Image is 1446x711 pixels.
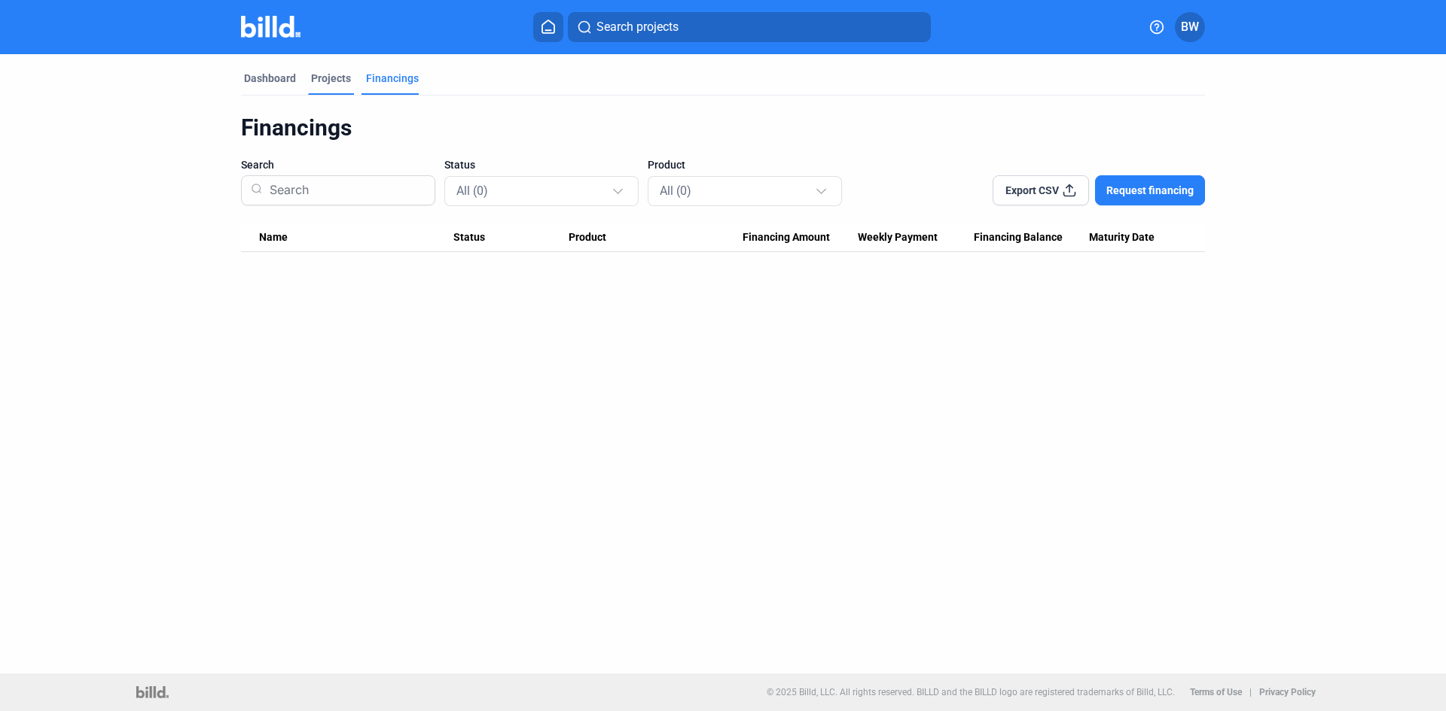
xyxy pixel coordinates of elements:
[1095,175,1205,205] button: Request financing
[1005,183,1059,198] span: Export CSV
[993,175,1089,205] button: Export CSV
[648,157,685,172] span: Product
[456,184,488,198] span: All (0)
[1259,687,1316,697] b: Privacy Policy
[743,231,830,245] span: Financing Amount
[264,171,426,210] input: Search
[241,157,274,172] span: Search
[1106,183,1194,198] span: Request financing
[136,686,169,698] img: logo
[743,231,859,245] div: Financing Amount
[241,114,1205,142] div: Financings
[1249,687,1252,697] p: |
[767,687,1175,697] p: © 2025 Billd, LLC. All rights reserved. BILLD and the BILLD logo are registered trademarks of Bil...
[974,231,1063,245] span: Financing Balance
[858,231,974,245] div: Weekly Payment
[569,231,606,245] span: Product
[1175,12,1205,42] button: BW
[1089,231,1155,245] span: Maturity Date
[1190,687,1242,697] b: Terms of Use
[453,231,569,245] div: Status
[660,184,691,198] span: All (0)
[311,71,351,86] div: Projects
[569,231,742,245] div: Product
[568,12,931,42] button: Search projects
[974,231,1090,245] div: Financing Balance
[241,16,300,38] img: Billd Company Logo
[244,71,296,86] div: Dashboard
[1181,18,1199,36] span: BW
[596,18,679,36] span: Search projects
[259,231,288,245] span: Name
[1089,231,1187,245] div: Maturity Date
[444,157,475,172] span: Status
[259,231,453,245] div: Name
[453,231,485,245] span: Status
[366,71,419,86] div: Financings
[858,231,938,245] span: Weekly Payment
